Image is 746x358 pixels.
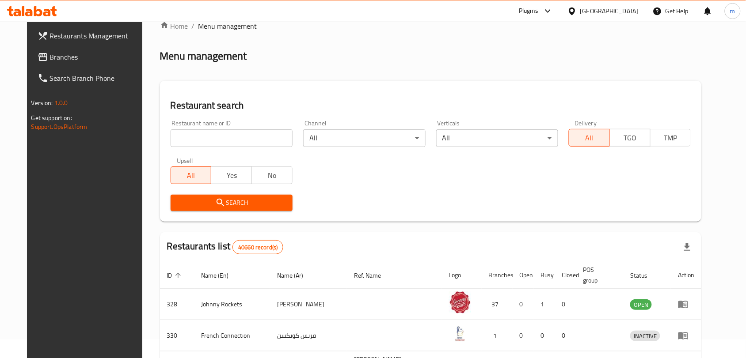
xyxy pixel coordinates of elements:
span: All [573,132,606,144]
button: Yes [211,166,252,184]
td: 328 [160,289,194,320]
td: Johnny Rockets [194,289,270,320]
img: Johnny Rockets [449,291,471,313]
div: Plugins [519,6,538,16]
button: All [569,129,610,147]
span: m [730,6,735,16]
a: Search Branch Phone [30,68,152,89]
div: All [303,129,425,147]
th: Busy [534,262,555,289]
span: Search [178,197,285,208]
span: ID [167,270,184,281]
h2: Restaurants list [167,240,284,254]
span: Yes [215,169,248,182]
button: TMP [650,129,691,147]
button: Search [171,195,293,211]
button: TGO [609,129,651,147]
label: Upsell [177,158,193,164]
span: Name (Ar) [277,270,315,281]
td: 1 [534,289,555,320]
td: [PERSON_NAME] [270,289,347,320]
span: Branches [50,52,145,62]
span: OPEN [630,300,652,310]
span: Name (En) [202,270,240,281]
label: Delivery [575,120,597,126]
span: INACTIVE [630,331,660,341]
span: Restaurants Management [50,30,145,41]
a: Support.OpsPlatform [31,121,88,132]
span: Search Branch Phone [50,73,145,83]
li: / [192,21,195,31]
td: French Connection [194,320,270,351]
span: Get support on: [31,112,72,124]
span: TGO [613,132,647,144]
a: Restaurants Management [30,25,152,46]
div: Export file [677,237,698,258]
th: Logo [442,262,482,289]
div: Menu [678,299,694,309]
div: [GEOGRAPHIC_DATA] [580,6,639,16]
td: 37 [482,289,513,320]
span: Version: [31,97,53,109]
span: Menu management [198,21,257,31]
td: 0 [555,320,576,351]
button: All [171,166,212,184]
td: 330 [160,320,194,351]
span: All [175,169,208,182]
th: Branches [482,262,513,289]
td: 0 [534,320,555,351]
td: 0 [513,320,534,351]
td: فرنش كونكشن [270,320,347,351]
a: Home [160,21,188,31]
button: No [251,166,293,184]
span: Ref. Name [354,270,392,281]
td: 0 [555,289,576,320]
span: Status [630,270,659,281]
th: Open [513,262,534,289]
span: 1.0.0 [54,97,68,109]
div: All [436,129,558,147]
h2: Restaurant search [171,99,691,112]
th: Action [671,262,701,289]
div: Menu [678,330,694,341]
a: Branches [30,46,152,68]
td: 0 [513,289,534,320]
img: French Connection [449,323,471,345]
span: 40660 record(s) [233,243,283,252]
th: Closed [555,262,576,289]
input: Search for restaurant name or ID.. [171,129,293,147]
span: POS group [583,264,613,286]
span: No [255,169,289,182]
h2: Menu management [160,49,247,63]
nav: breadcrumb [160,21,702,31]
div: Total records count [232,240,283,254]
td: 1 [482,320,513,351]
span: TMP [654,132,688,144]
